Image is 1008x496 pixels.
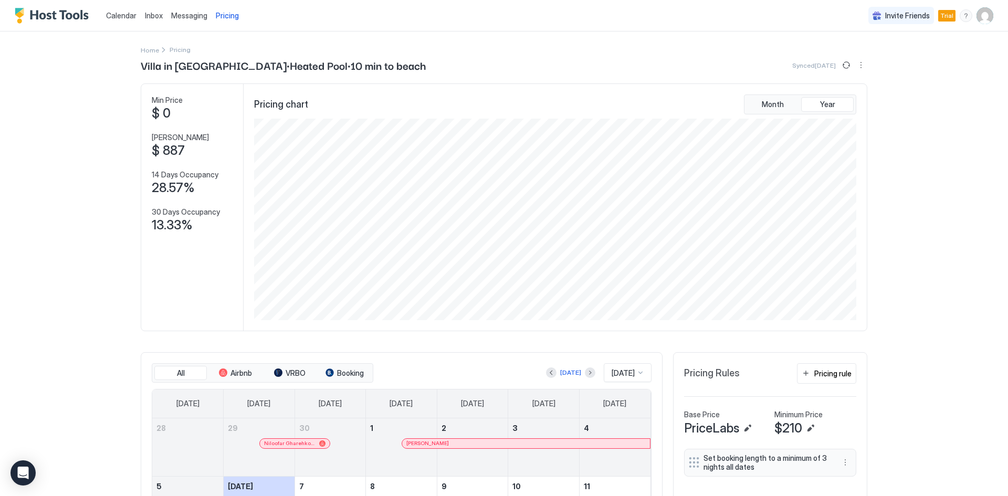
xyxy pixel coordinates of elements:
[10,460,36,486] div: Open Intercom Messenger
[379,389,423,418] a: Wednesday
[156,482,162,491] span: 5
[839,456,852,469] div: menu
[152,363,373,383] div: tab-group
[508,418,580,477] td: October 3, 2025
[106,11,136,20] span: Calendar
[747,97,799,112] button: Month
[855,59,867,71] button: More options
[512,424,518,432] span: 3
[299,482,304,491] span: 7
[299,424,310,432] span: 30
[366,477,437,496] a: October 8, 2025
[228,482,253,491] span: [DATE]
[684,449,856,477] div: Set booking length to a minimum of 3 nights all dates menu
[797,363,856,384] button: Pricing rule
[814,368,852,379] div: Pricing rule
[141,57,426,73] span: Villa in [GEOGRAPHIC_DATA]•Heated Pool•10 min to beach
[224,418,295,477] td: September 29, 2025
[152,418,223,438] a: September 28, 2025
[437,418,508,438] a: October 2, 2025
[437,477,508,496] a: October 9, 2025
[840,59,853,71] button: Sync prices
[152,96,183,105] span: Min Price
[940,11,953,20] span: Trial
[612,368,635,378] span: [DATE]
[171,11,207,20] span: Messaging
[170,46,191,54] span: Breadcrumb
[166,389,210,418] a: Sunday
[15,8,93,24] a: Host Tools Logo
[584,424,589,432] span: 4
[370,482,375,491] span: 8
[885,11,930,20] span: Invite Friends
[366,418,437,477] td: October 1, 2025
[522,389,566,418] a: Friday
[295,418,366,438] a: September 30, 2025
[774,410,823,419] span: Minimum Price
[152,207,220,217] span: 30 Days Occupancy
[580,477,650,496] a: October 11, 2025
[254,99,308,111] span: Pricing chart
[512,482,521,491] span: 10
[286,368,306,378] span: VRBO
[295,418,366,477] td: September 30, 2025
[366,418,437,438] a: October 1, 2025
[216,11,239,20] span: Pricing
[145,11,163,20] span: Inbox
[176,399,199,408] span: [DATE]
[152,133,209,142] span: [PERSON_NAME]
[508,418,579,438] a: October 3, 2025
[390,399,413,408] span: [DATE]
[684,367,740,379] span: Pricing Rules
[406,440,646,447] div: [PERSON_NAME]
[230,368,252,378] span: Airbnb
[152,143,185,159] span: $ 887
[247,399,270,408] span: [DATE]
[442,482,447,491] span: 9
[560,368,581,377] div: [DATE]
[820,100,835,109] span: Year
[106,10,136,21] a: Calendar
[152,418,224,477] td: September 28, 2025
[228,424,238,432] span: 29
[171,10,207,21] a: Messaging
[145,10,163,21] a: Inbox
[318,366,371,381] button: Booking
[580,418,650,438] a: October 4, 2025
[264,366,316,381] button: VRBO
[264,440,325,447] div: Niloofar Gharehkoolchian
[154,366,207,381] button: All
[295,477,366,496] a: October 7, 2025
[156,424,166,432] span: 28
[801,97,854,112] button: Year
[370,424,373,432] span: 1
[532,399,555,408] span: [DATE]
[976,7,993,24] div: User profile
[762,100,784,109] span: Month
[337,368,364,378] span: Booking
[585,367,595,378] button: Next month
[792,61,836,69] span: Synced [DATE]
[855,59,867,71] div: menu
[437,418,508,477] td: October 2, 2025
[508,477,579,496] a: October 10, 2025
[593,389,637,418] a: Saturday
[703,453,828,472] span: Set booking length to a minimum of 3 nights all dates
[152,180,195,196] span: 28.57%
[177,368,185,378] span: All
[744,94,856,114] div: tab-group
[684,410,720,419] span: Base Price
[152,170,218,180] span: 14 Days Occupancy
[141,44,159,55] a: Home
[741,422,754,435] button: Edit
[839,456,852,469] button: More options
[406,440,449,447] span: [PERSON_NAME]
[684,420,739,436] span: PriceLabs
[442,424,446,432] span: 2
[224,477,295,496] a: October 6, 2025
[960,9,972,22] div: menu
[152,477,223,496] a: October 5, 2025
[450,389,495,418] a: Thursday
[152,217,193,233] span: 13.33%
